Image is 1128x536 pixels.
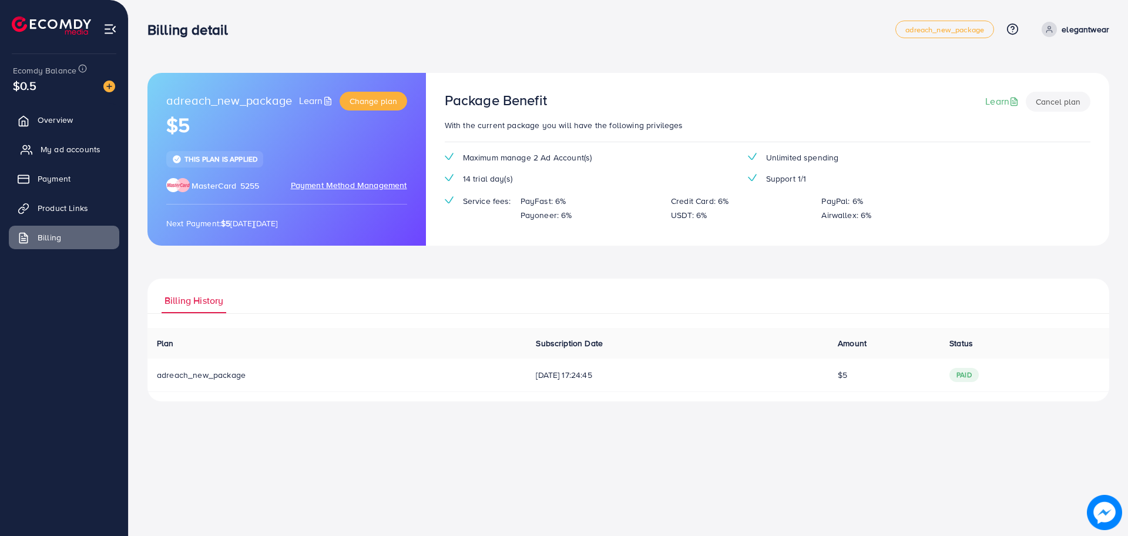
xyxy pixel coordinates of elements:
img: tick [748,174,757,182]
span: Unlimited spending [766,152,839,163]
span: Status [949,337,973,349]
span: Service fees: [463,195,511,207]
span: adreach_new_package [157,369,246,381]
img: image [103,81,115,92]
span: Amount [838,337,867,349]
span: Payment [38,173,70,185]
span: 14 trial day(s) [463,173,512,185]
span: MasterCard [192,180,237,192]
span: paid [949,368,979,382]
button: Cancel plan [1026,92,1090,112]
img: logo [12,16,91,35]
h3: Package Benefit [445,92,547,109]
span: Billing History [164,294,223,307]
img: tick [445,153,454,160]
span: Ecomdy Balance [13,65,76,76]
a: Learn [299,94,335,108]
p: PayFast: 6% [521,194,566,208]
span: This plan is applied [184,154,257,164]
a: Payment [9,167,119,190]
span: Overview [38,114,73,126]
img: brand [166,178,190,192]
span: Support 1/1 [766,173,807,185]
span: My ad accounts [41,143,100,155]
a: My ad accounts [9,138,119,161]
span: Plan [157,337,174,349]
img: image [1087,495,1122,530]
h3: Billing detail [147,21,237,38]
p: PayPal: 6% [821,194,863,208]
p: Next Payment: [DATE][DATE] [166,216,407,230]
span: Maximum manage 2 Ad Account(s) [463,152,592,163]
button: Change plan [340,92,407,110]
p: Payoneer: 6% [521,208,572,222]
p: With the current package you will have the following privileges [445,118,1090,132]
span: Change plan [350,95,397,107]
span: adreach_new_package [166,92,292,110]
a: Product Links [9,196,119,220]
a: adreach_new_package [895,21,994,38]
a: Overview [9,108,119,132]
span: $0.5 [13,77,37,94]
span: Subscription Date [536,337,603,349]
span: Payment Method Management [291,179,407,192]
strong: $5 [221,217,230,229]
a: Learn [985,95,1021,108]
span: Billing [38,232,61,243]
h1: $5 [166,113,407,138]
p: elegantwear [1062,22,1109,36]
span: Product Links [38,202,88,214]
span: $5 [838,369,847,381]
span: 5255 [240,180,260,192]
span: [DATE] 17:24:45 [536,369,819,381]
img: menu [103,22,117,36]
img: tick [445,174,454,182]
img: tick [748,153,757,160]
span: adreach_new_package [905,26,984,33]
img: tick [445,196,454,204]
a: elegantwear [1037,22,1109,37]
p: Credit Card: 6% [671,194,728,208]
img: tick [172,155,182,164]
a: Billing [9,226,119,249]
p: USDT: 6% [671,208,707,222]
p: Airwallex: 6% [821,208,871,222]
